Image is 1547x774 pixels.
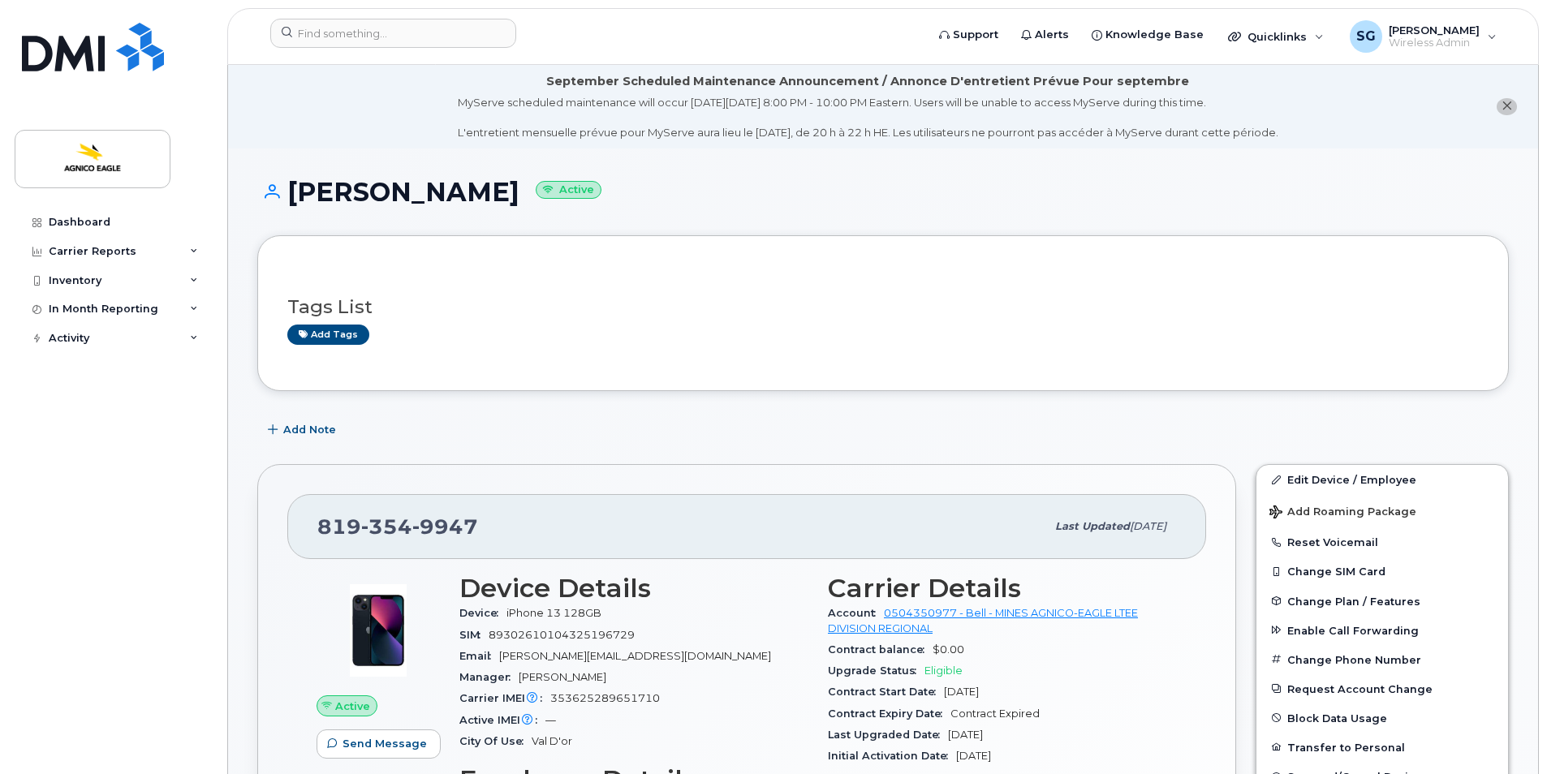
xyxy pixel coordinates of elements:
h3: Tags List [287,297,1479,317]
button: Change Phone Number [1256,645,1508,674]
h3: Device Details [459,574,808,603]
div: September Scheduled Maintenance Announcement / Annonce D'entretient Prévue Pour septembre [546,73,1189,90]
span: — [545,714,556,726]
button: Send Message [317,729,441,759]
span: Contract Expiry Date [828,707,950,720]
span: Active [335,699,370,714]
a: Edit Device / Employee [1256,465,1508,494]
span: City Of Use [459,735,532,747]
span: Contract balance [828,643,933,656]
span: Device [459,607,506,619]
span: SIM [459,629,489,641]
button: Reset Voicemail [1256,527,1508,557]
span: [PERSON_NAME] [519,671,606,683]
span: Contract Expired [950,707,1040,720]
span: 819 [317,514,478,539]
h3: Carrier Details [828,574,1177,603]
button: Request Account Change [1256,674,1508,703]
span: Email [459,650,499,662]
span: Initial Activation Date [828,750,956,762]
span: Last Upgraded Date [828,729,948,741]
span: $0.00 [933,643,964,656]
h1: [PERSON_NAME] [257,178,1509,206]
span: Last updated [1055,520,1130,532]
span: 353625289651710 [550,692,660,704]
span: [PERSON_NAME][EMAIL_ADDRESS][DOMAIN_NAME] [499,650,771,662]
span: Eligible [924,664,963,677]
span: Val D'or [532,735,572,747]
span: Active IMEI [459,714,545,726]
span: [DATE] [956,750,991,762]
a: Add tags [287,325,369,345]
button: Add Note [257,415,350,445]
button: Transfer to Personal [1256,733,1508,762]
span: [DATE] [1130,520,1166,532]
span: [DATE] [948,729,983,741]
span: Account [828,607,884,619]
span: Change Plan / Features [1287,595,1420,607]
button: close notification [1497,98,1517,115]
button: Add Roaming Package [1256,494,1508,527]
span: Enable Call Forwarding [1287,624,1419,636]
button: Change Plan / Features [1256,587,1508,616]
span: Carrier IMEI [459,692,550,704]
span: 9947 [412,514,478,539]
img: image20231002-3703462-1ig824h.jpeg [330,582,427,679]
span: Add Note [283,422,336,437]
span: 89302610104325196729 [489,629,635,641]
span: Manager [459,671,519,683]
button: Enable Call Forwarding [1256,616,1508,645]
button: Block Data Usage [1256,703,1508,733]
span: Upgrade Status [828,664,924,677]
span: Contract Start Date [828,686,944,698]
button: Change SIM Card [1256,557,1508,586]
a: 0504350977 - Bell - MINES AGNICO-EAGLE LTEE DIVISION REGIONAL [828,607,1138,634]
span: 354 [361,514,412,539]
span: [DATE] [944,686,979,698]
small: Active [536,181,601,200]
div: MyServe scheduled maintenance will occur [DATE][DATE] 8:00 PM - 10:00 PM Eastern. Users will be u... [458,95,1278,140]
span: Add Roaming Package [1269,505,1416,521]
span: Send Message [343,736,427,751]
span: iPhone 13 128GB [506,607,601,619]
